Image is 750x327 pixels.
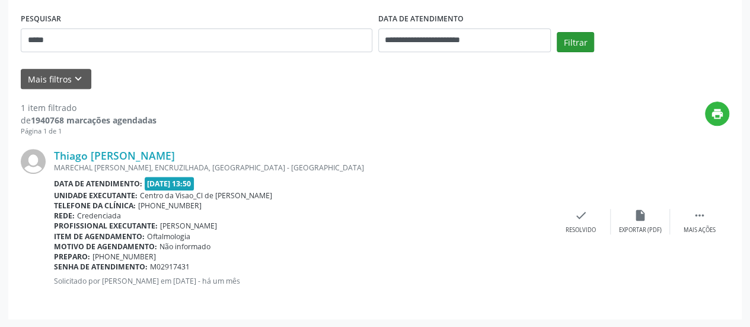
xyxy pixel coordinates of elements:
[21,101,157,114] div: 1 item filtrado
[711,107,724,120] i: print
[54,149,175,162] a: Thiago [PERSON_NAME]
[21,114,157,126] div: de
[54,276,551,286] p: Solicitado por [PERSON_NAME] em [DATE] - há um mês
[140,191,272,201] span: Centro da Visao_Cl de [PERSON_NAME]
[693,209,706,222] i: 
[160,221,217,231] span: [PERSON_NAME]
[378,10,464,28] label: DATA DE ATENDIMENTO
[150,262,190,272] span: M02917431
[684,226,716,234] div: Mais ações
[145,177,194,191] span: [DATE] 13:50
[54,262,148,272] b: Senha de atendimento:
[21,69,91,90] button: Mais filtroskeyboard_arrow_down
[566,226,596,234] div: Resolvido
[21,126,157,136] div: Página 1 de 1
[147,231,190,242] span: Oftalmologia
[557,32,594,52] button: Filtrar
[54,163,551,173] div: MARECHAL [PERSON_NAME], ENCRUZILHADA, [GEOGRAPHIC_DATA] - [GEOGRAPHIC_DATA]
[21,10,61,28] label: PESQUISAR
[21,149,46,174] img: img
[54,221,158,231] b: Profissional executante:
[31,115,157,126] strong: 1940768 marcações agendadas
[54,191,138,201] b: Unidade executante:
[619,226,662,234] div: Exportar (PDF)
[54,211,75,221] b: Rede:
[575,209,588,222] i: check
[54,252,90,262] b: Preparo:
[77,211,121,221] span: Credenciada
[159,242,210,252] span: Não informado
[54,201,136,211] b: Telefone da clínica:
[138,201,202,211] span: [PHONE_NUMBER]
[634,209,647,222] i: insert_drive_file
[72,72,85,85] i: keyboard_arrow_down
[92,252,156,262] span: [PHONE_NUMBER]
[54,231,145,242] b: Item de agendamento:
[54,179,142,189] b: Data de atendimento:
[54,242,157,252] b: Motivo de agendamento:
[705,101,729,126] button: print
